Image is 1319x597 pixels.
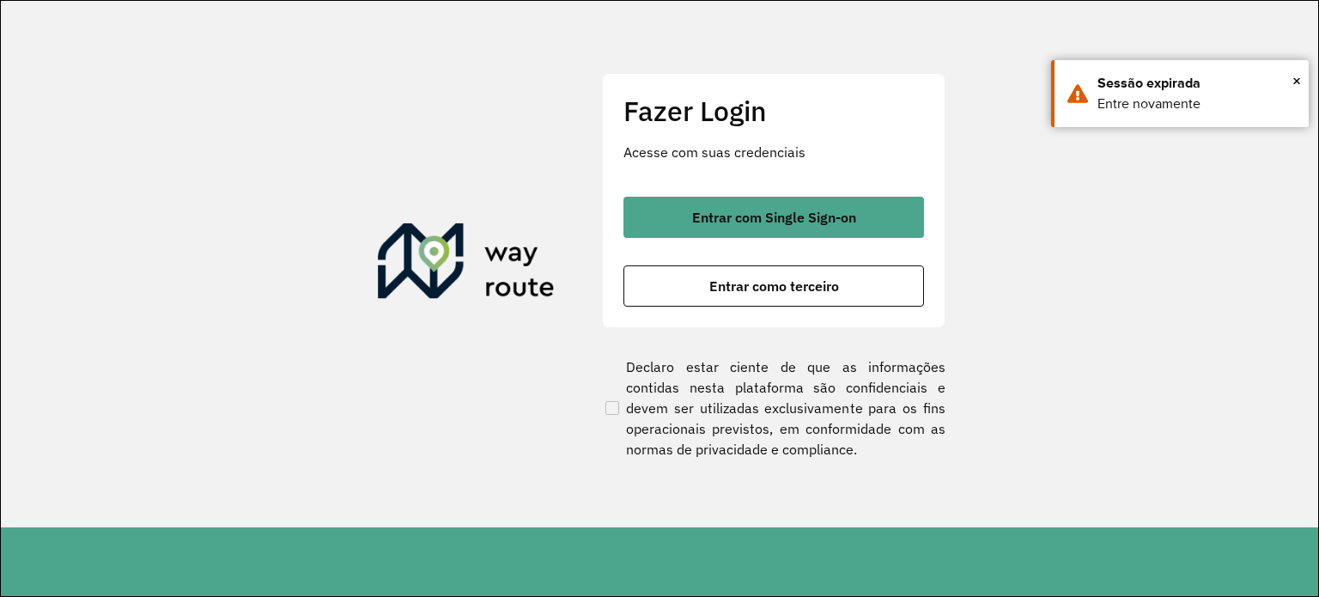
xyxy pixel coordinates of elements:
h2: Fazer Login [623,94,924,127]
button: Close [1292,68,1301,94]
span: Entrar como terceiro [709,279,839,293]
label: Declaro estar ciente de que as informações contidas nesta plataforma são confidenciais e devem se... [602,356,945,460]
span: Entrar com Single Sign-on [692,210,856,224]
img: Roteirizador AmbevTech [378,223,555,306]
button: button [623,197,924,238]
div: Sessão expirada [1097,73,1296,94]
div: Entre novamente [1097,94,1296,114]
p: Acesse com suas credenciais [623,142,924,162]
button: button [623,265,924,307]
span: × [1292,68,1301,94]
